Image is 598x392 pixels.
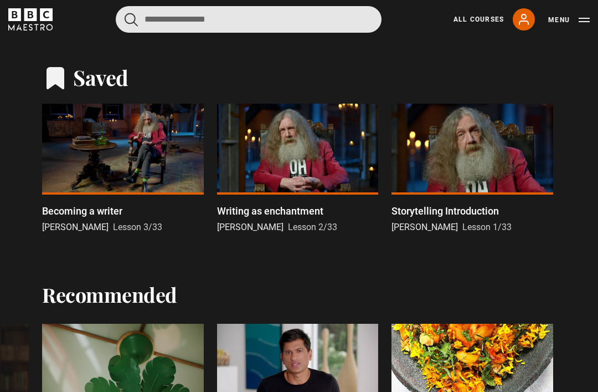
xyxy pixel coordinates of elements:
button: Submit the search query [125,13,138,27]
p: Becoming a writer [42,203,122,218]
input: Search [116,6,382,33]
span: [PERSON_NAME] [217,222,283,232]
p: Writing as enchantment [217,203,323,218]
span: Lesson 2/33 [288,222,337,232]
button: Toggle navigation [548,14,590,26]
span: Lesson 1/33 [462,222,512,232]
h2: Recommended [42,283,177,306]
span: [PERSON_NAME] [391,222,458,232]
span: Lesson 3/33 [113,222,162,232]
span: [PERSON_NAME] [42,222,109,232]
a: All Courses [453,14,504,24]
a: Becoming a writer [PERSON_NAME] Lesson 3/33 [42,104,204,234]
h2: Saved [73,65,128,90]
p: Storytelling Introduction [391,203,499,218]
svg: BBC Maestro [8,8,53,30]
a: Writing as enchantment [PERSON_NAME] Lesson 2/33 [217,104,379,234]
a: Storytelling Introduction [PERSON_NAME] Lesson 1/33 [391,104,553,234]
